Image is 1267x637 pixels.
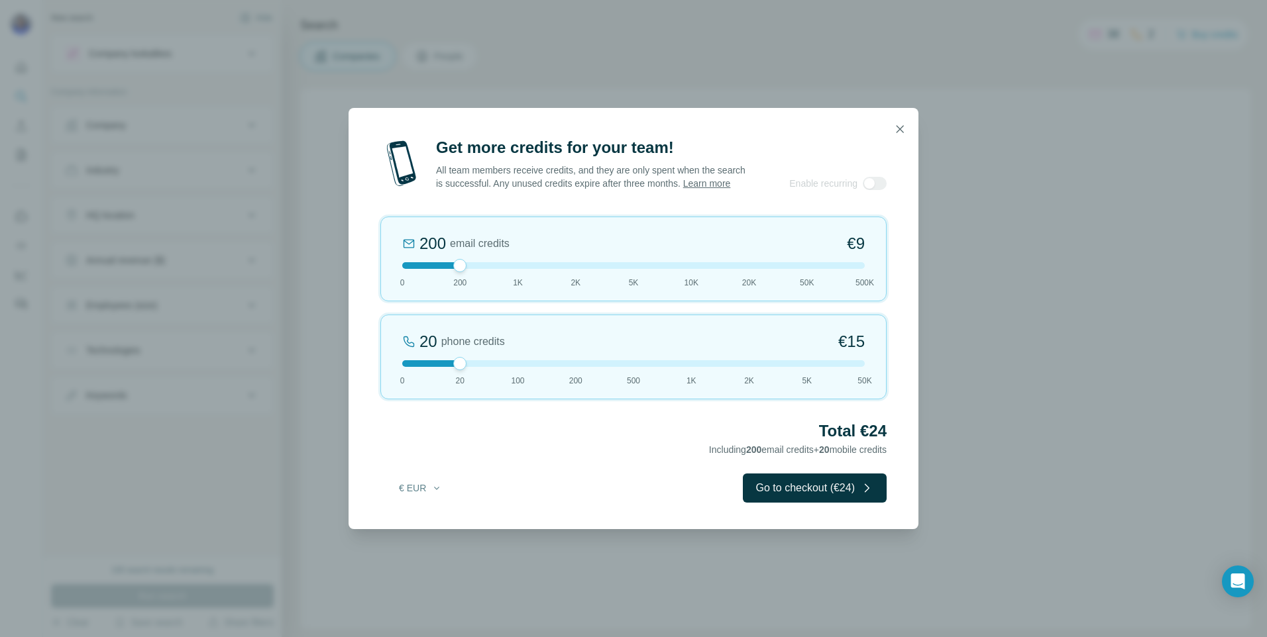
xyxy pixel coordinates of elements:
[1222,565,1254,597] div: Open Intercom Messenger
[380,137,423,190] img: mobile-phone
[746,444,761,455] span: 200
[450,236,510,252] span: email credits
[569,375,582,387] span: 200
[400,375,405,387] span: 0
[819,444,830,455] span: 20
[571,277,580,289] span: 2K
[441,334,505,350] span: phone credits
[789,177,857,190] span: Enable recurring
[744,375,754,387] span: 2K
[709,444,887,455] span: Including email credits + mobile credits
[453,277,467,289] span: 200
[513,277,523,289] span: 1K
[629,277,639,289] span: 5K
[687,375,696,387] span: 1K
[400,277,405,289] span: 0
[847,233,865,254] span: €9
[857,375,871,387] span: 50K
[838,331,865,352] span: €15
[456,375,465,387] span: 20
[802,375,812,387] span: 5K
[743,473,887,503] button: Go to checkout (€24)
[685,277,698,289] span: 10K
[800,277,814,289] span: 50K
[419,233,446,254] div: 200
[683,178,731,189] a: Learn more
[380,420,887,442] h2: Total €24
[742,277,756,289] span: 20K
[627,375,640,387] span: 500
[390,476,451,500] button: € EUR
[511,375,524,387] span: 100
[436,164,747,190] p: All team members receive credits, and they are only spent when the search is successful. Any unus...
[855,277,874,289] span: 500K
[419,331,437,352] div: 20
